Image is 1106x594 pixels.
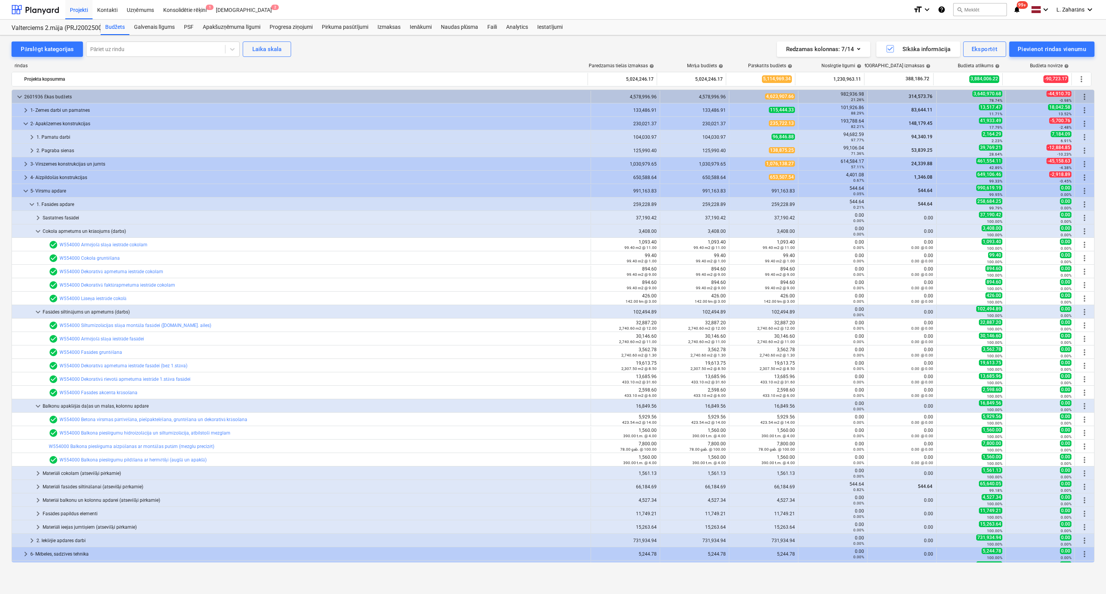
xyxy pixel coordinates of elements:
div: 4,401.08 [801,172,864,183]
div: Redzamas kolonnas : 7/14 [786,44,861,54]
span: Vairāk darbību [1080,388,1089,397]
div: 650,588.64 [663,175,726,180]
small: 0.00% [1061,219,1071,224]
small: 13.52% [1058,112,1071,116]
span: 148,179.45 [908,121,933,126]
small: 78.74% [989,98,1002,103]
span: 1,076,138.27 [765,161,795,167]
span: Vairāk darbību [1080,549,1089,559]
div: PSF [179,20,198,35]
div: 1,230,963.11 [798,73,861,85]
a: W554000 Dekoratīvā faktūrapmetuma iestrāde cokolam [60,282,175,288]
span: 0.00 [1060,265,1071,272]
small: 0.00% [1061,192,1071,197]
span: -45,158.63 [1046,158,1071,164]
div: Cokola apmetums un krāsojums (darbs) [43,225,588,237]
a: W554000 Dekoratīvā rievotā apmetuma iestrāde 1.stāva fasādei [60,377,190,382]
button: Pievienot rindas vienumu [1009,41,1094,57]
small: -0.45% [1060,179,1071,183]
a: W554000 Dekoratīvā apmetuma iestrāde cokolam [60,269,163,274]
span: Vairāk darbību [1080,267,1089,276]
span: 3,408.00 [982,225,1002,231]
a: W554000 Armējošā slāņa iestrāde cokolam [60,242,147,247]
span: 13,517.47 [979,104,1002,110]
div: 230,021.37 [594,121,657,126]
small: 82.21% [851,124,864,129]
span: 1,093.40 [982,239,1002,245]
span: keyboard_arrow_right [21,549,30,559]
small: 57.11% [851,165,864,169]
span: 894.60 [985,265,1002,272]
span: help [924,64,930,68]
div: 1,093.40 [732,239,795,250]
span: 39,769.21 [979,144,1002,151]
span: 314,573.76 [908,94,933,99]
span: Vairāk darbību [1080,334,1089,343]
span: Vairāk darbību [1080,415,1089,424]
div: 37,190.42 [594,215,657,221]
span: 235,722.13 [769,120,795,126]
a: W554000 Armējošā slāņa iestrāde fasādei [60,336,144,342]
a: W554000 Betona virsmas pārrīvēšāna, piešpaktelēšana, gruntēšana un dekoratīvā krāsošana [60,417,247,422]
div: 5,024,246.17 [660,73,723,85]
a: W554000 Cokola gruntēšana [60,256,120,261]
button: Sīkāka informācija [876,41,960,57]
div: 99.40 [732,253,795,264]
span: -2,918.89 [1049,171,1071,178]
button: Pārslēgt kategorijas [12,41,83,57]
div: Projekta kopsumma [24,73,584,85]
span: 0.00 [1060,252,1071,258]
span: Vairāk darbību [1077,75,1086,84]
span: 18,042.58 [1048,104,1071,110]
div: 544.64 [801,186,864,196]
small: 99.40 m2 @ 11.00 [763,246,795,250]
span: help [786,64,792,68]
a: W554000 Balkona pieslēgumu hidroizolācija un siltumizolācija, atbilstoši mezglam [60,430,230,436]
span: help [993,64,1000,68]
span: Rindas vienumam ir 1 PSF [49,267,58,276]
div: 2601936 Ēkas budžets [24,91,588,103]
small: 0.05% [853,192,864,196]
small: 0.00% [853,219,864,223]
span: keyboard_arrow_right [21,159,30,169]
small: 100.00% [987,233,1002,237]
div: 5- Virsmu apdare [30,185,588,197]
div: 0.00 [871,253,933,264]
div: 3,408.00 [594,229,657,234]
span: Vairāk darbību [1080,348,1089,357]
small: 100.00% [987,260,1002,264]
small: 0.21% [853,205,864,209]
span: help [855,64,861,68]
div: rindas [12,63,588,69]
span: keyboard_arrow_right [27,146,36,155]
a: Progresa ziņojumi [265,20,317,35]
small: 99.33% [989,179,1002,183]
div: 0.00 [871,229,933,234]
span: Vairāk darbību [1080,469,1089,478]
a: Budžets [101,20,129,35]
div: 894.60 [663,266,726,277]
span: keyboard_arrow_down [33,307,43,317]
small: 99.40 m2 @ 1.00 [765,259,795,263]
div: 99,106.04 [801,145,864,156]
div: [DEMOGRAPHIC_DATA] izmaksas [855,63,930,69]
small: 0.00% [1061,260,1071,264]
div: 3- Virszemes konstrukcijas un jumts [30,158,588,170]
div: 1,093.40 [663,239,726,250]
div: Laika skala [252,44,281,54]
div: 0.00 [801,266,864,277]
small: 11.71% [989,112,1002,116]
span: 5,114,969.34 [762,75,792,83]
span: keyboard_arrow_down [33,227,43,236]
a: Iestatījumi [533,20,567,35]
div: 125,990.40 [663,148,726,153]
div: 230,021.37 [663,121,726,126]
a: W554000 Fasādes gruntēšana [60,350,122,355]
span: Vairāk darbību [1080,186,1089,196]
div: 259,228.89 [594,202,657,207]
small: 0.00 @ 0.00 [911,246,933,250]
span: keyboard_arrow_right [27,536,36,545]
small: 0.67% [853,178,864,183]
span: 0.00 [1060,225,1071,231]
div: 1. Pamatu darbi [36,131,588,143]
